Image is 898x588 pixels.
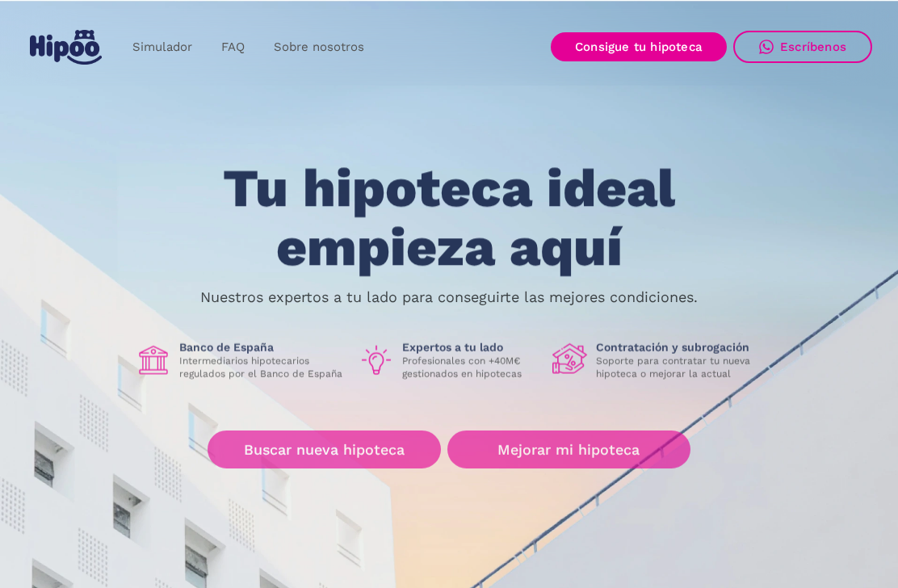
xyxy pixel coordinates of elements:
[143,160,755,277] h1: Tu hipoteca ideal empieza aquí
[402,340,539,355] h1: Expertos a tu lado
[26,23,105,71] a: home
[780,40,846,54] div: Escríbenos
[179,340,346,355] h1: Banco de España
[259,31,379,63] a: Sobre nosotros
[596,340,762,355] h1: Contratación y subrogación
[200,291,698,304] p: Nuestros expertos a tu lado para conseguirte las mejores condiciones.
[596,355,762,380] p: Soporte para contratar tu nueva hipoteca o mejorar la actual
[179,355,346,380] p: Intermediarios hipotecarios regulados por el Banco de España
[208,430,441,468] a: Buscar nueva hipoteca
[733,31,872,63] a: Escríbenos
[118,31,207,63] a: Simulador
[551,32,727,61] a: Consigue tu hipoteca
[402,355,539,380] p: Profesionales con +40M€ gestionados en hipotecas
[207,31,259,63] a: FAQ
[447,430,690,468] a: Mejorar mi hipoteca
